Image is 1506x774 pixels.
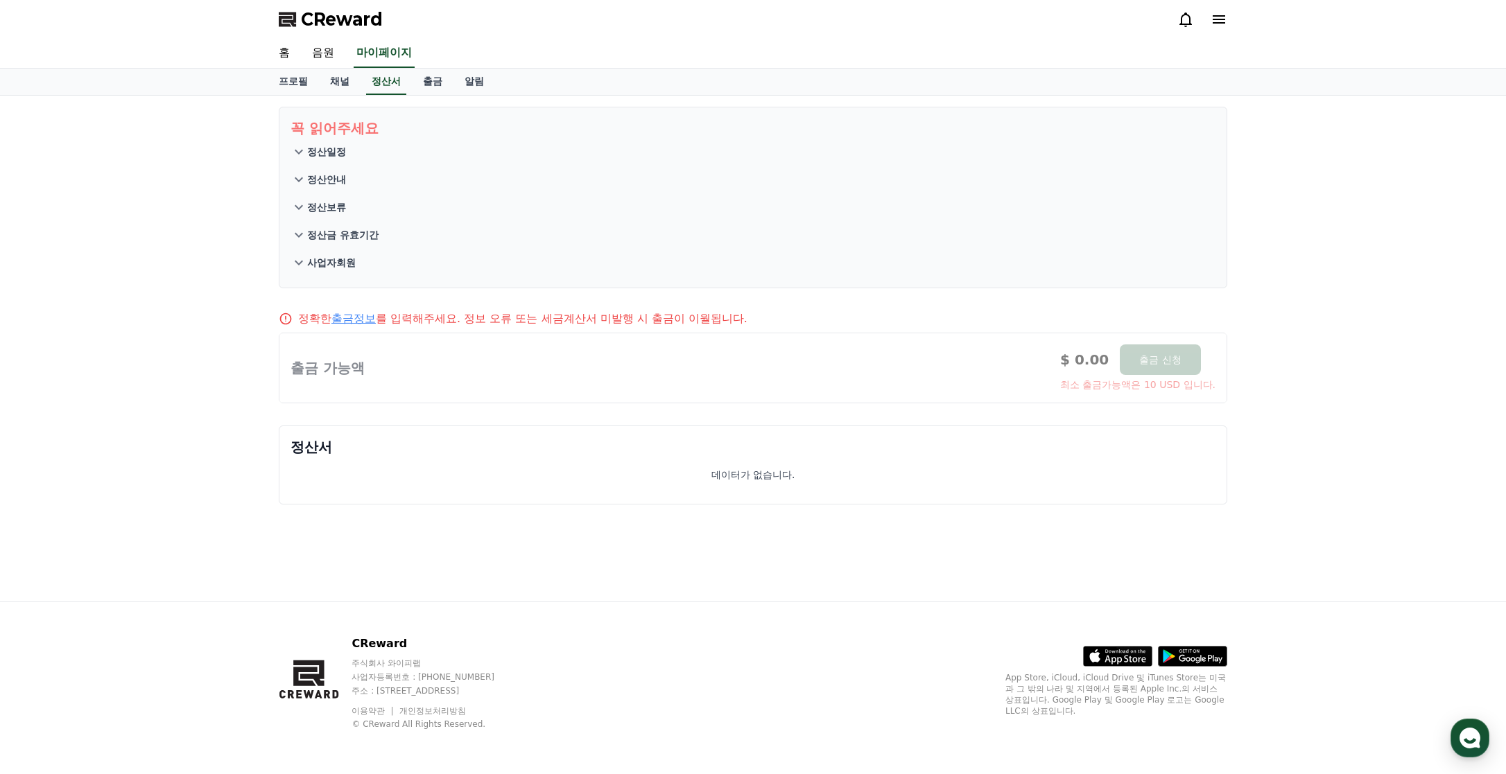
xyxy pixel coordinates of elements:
button: 정산일정 [291,138,1215,166]
a: 프로필 [268,69,319,95]
p: CReward [352,635,521,652]
p: 정산보류 [307,200,346,214]
a: 채널 [319,69,361,95]
a: 홈 [268,39,301,68]
p: 사업자등록번호 : [PHONE_NUMBER] [352,671,521,683]
p: 정확한 를 입력해주세요. 정보 오류 또는 세금계산서 미발행 시 출금이 이월됩니다. [298,310,747,327]
a: CReward [279,8,383,30]
p: © CReward All Rights Reserved. [352,719,521,730]
button: 정산보류 [291,193,1215,221]
p: App Store, iCloud, iCloud Drive 및 iTunes Store는 미국과 그 밖의 나라 및 지역에서 등록된 Apple Inc.의 서비스 상표입니다. Goo... [1005,672,1227,716]
p: 정산일정 [307,145,346,159]
p: 데이터가 없습니다. [711,468,795,482]
a: 이용약관 [352,706,395,716]
button: 사업자회원 [291,249,1215,276]
p: 정산금 유효기간 [307,228,379,242]
p: 정산안내 [307,173,346,186]
a: 출금정보 [331,312,376,325]
a: 개인정보처리방침 [399,706,466,716]
p: 정산서 [291,437,1215,457]
p: 주소 : [STREET_ADDRESS] [352,685,521,696]
button: 정산안내 [291,166,1215,193]
button: 정산금 유효기간 [291,221,1215,249]
a: 출금 [412,69,453,95]
a: 음원 [301,39,345,68]
a: 마이페이지 [354,39,415,68]
span: CReward [301,8,383,30]
p: 주식회사 와이피랩 [352,658,521,669]
p: 사업자회원 [307,256,356,270]
a: 알림 [453,69,495,95]
a: 정산서 [366,69,406,95]
p: 꼭 읽어주세요 [291,118,1215,138]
